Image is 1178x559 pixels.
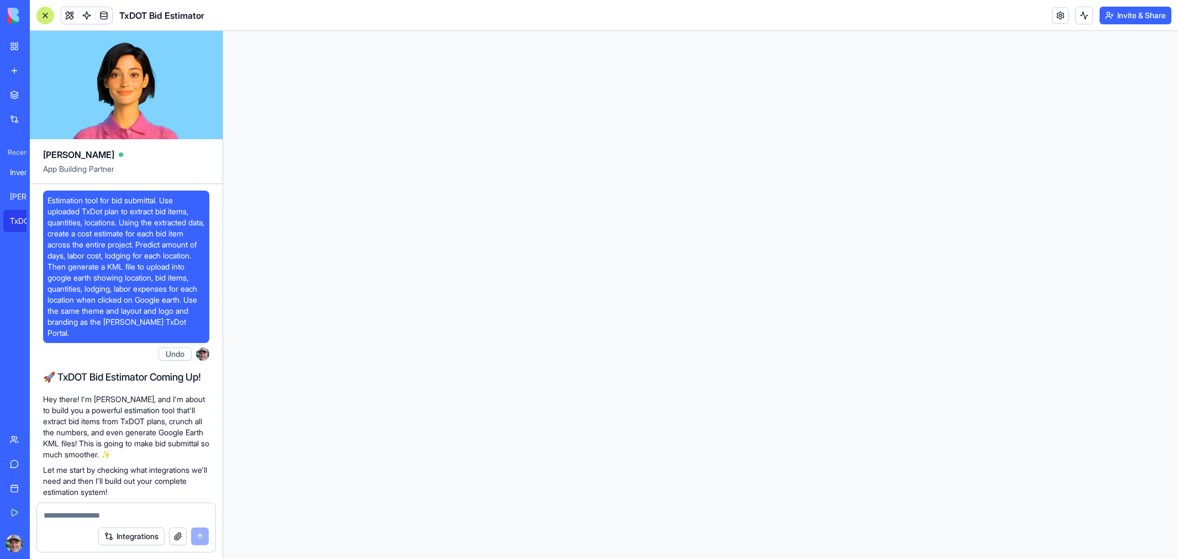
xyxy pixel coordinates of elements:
[1100,7,1171,24] button: Invite & Share
[10,167,41,178] div: Inventory Manager
[43,148,114,161] span: [PERSON_NAME]
[10,215,41,226] div: TxDOT Bid Estimator
[3,148,27,157] span: Recent
[43,394,209,460] p: Hey there! I'm [PERSON_NAME], and I'm about to build you a powerful estimation tool that'll extra...
[47,195,205,339] span: Estimation tool for bid submittal. Use uploaded TxDot plan to extract bid items, quantities, loca...
[8,8,76,23] img: logo
[43,465,209,498] p: Let me start by checking what integrations we'll need and then I'll build out your complete estim...
[119,9,204,22] span: TxDOT Bid Estimator
[3,210,47,232] a: TxDOT Bid Estimator
[159,347,192,361] button: Undo
[98,528,165,545] button: Integrations
[3,186,47,208] a: [PERSON_NAME] TxDOT Portal
[6,535,23,552] img: ACg8ocLCvxSa6pD2bm3DloqQmSdau6mM7U8YOcAdAAr2pqk7uHvwXhK8=s96-c
[43,370,209,385] h1: 🚀 TxDOT Bid Estimator Coming Up!
[43,164,209,183] span: App Building Partner
[196,347,209,361] img: ACg8ocLCvxSa6pD2bm3DloqQmSdau6mM7U8YOcAdAAr2pqk7uHvwXhK8=s96-c
[3,161,47,183] a: Inventory Manager
[10,191,41,202] div: [PERSON_NAME] TxDOT Portal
